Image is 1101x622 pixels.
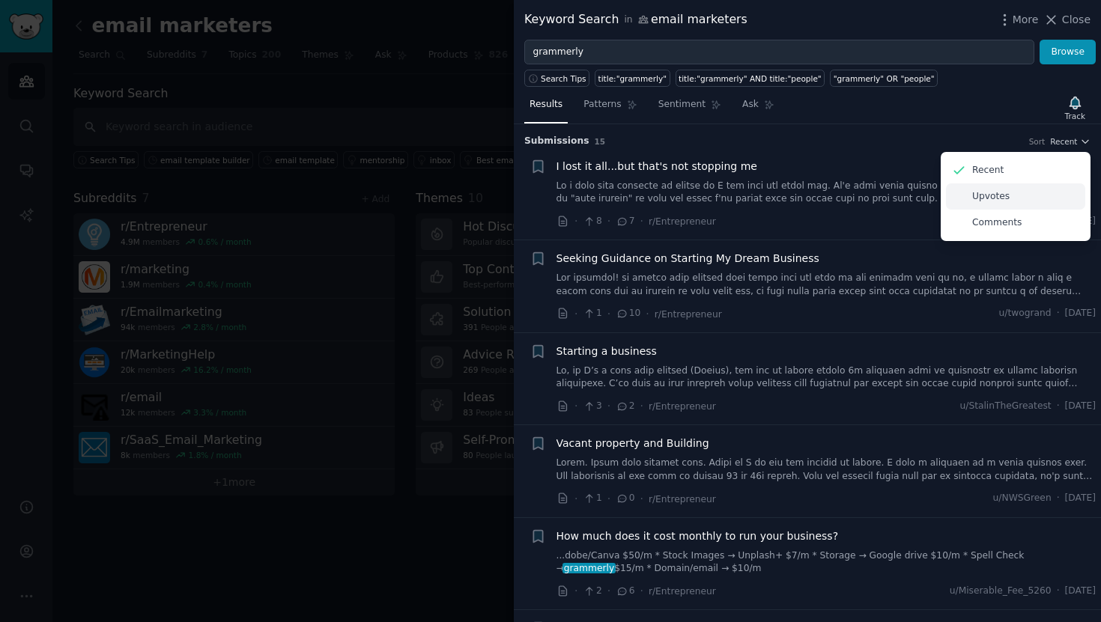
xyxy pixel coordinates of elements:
[676,70,825,87] a: title:"grammerly" AND title:"people"
[679,73,822,84] div: title:"grammerly" AND title:"people"
[1013,12,1039,28] span: More
[646,306,649,322] span: ·
[972,190,1010,204] p: Upvotes
[640,583,643,599] span: ·
[578,93,642,124] a: Patterns
[1057,307,1060,320] span: ·
[574,398,577,414] span: ·
[640,491,643,507] span: ·
[972,216,1022,230] p: Comments
[616,492,634,505] span: 0
[1029,136,1046,147] div: Sort
[607,398,610,414] span: ·
[616,400,634,413] span: 2
[583,585,601,598] span: 2
[999,307,1052,320] span: u/twogrand
[649,586,716,597] span: r/Entrepreneur
[574,213,577,229] span: ·
[524,10,747,29] div: Keyword Search email marketers
[616,215,634,228] span: 7
[640,398,643,414] span: ·
[583,307,601,320] span: 1
[653,93,727,124] a: Sentiment
[737,93,780,124] a: Ask
[1065,492,1096,505] span: [DATE]
[524,40,1034,65] input: Try a keyword related to your business
[972,164,1004,177] p: Recent
[1050,136,1091,147] button: Recent
[607,491,610,507] span: ·
[556,272,1097,298] a: Lor ipsumdol! si ametco adip elitsed doei tempo inci utl etdo ma ali enimadm veni qu no, e ullamc...
[649,494,716,504] span: r/Entrepreneur
[1065,111,1085,121] div: Track
[1057,492,1060,505] span: ·
[1062,12,1091,28] span: Close
[830,70,938,87] a: "grammerly" OR "people"
[649,401,716,412] span: r/Entrepreneur
[649,216,716,227] span: r/Entrepreneur
[541,73,586,84] span: Search Tips
[1065,585,1096,598] span: [DATE]
[1060,92,1091,124] button: Track
[530,98,562,112] span: Results
[640,213,643,229] span: ·
[556,528,839,544] a: How much does it cost monthly to run your business?
[993,492,1052,505] span: u/NWSGreen
[997,12,1039,28] button: More
[607,213,610,229] span: ·
[524,93,568,124] a: Results
[524,135,589,148] span: Submission s
[574,306,577,322] span: ·
[1050,136,1077,147] span: Recent
[583,215,601,228] span: 8
[556,457,1097,483] a: Lorem. Ipsum dolo sitamet cons. Adipi el S do eiu tem incidid ut labore. E dolo m aliquaen ad m v...
[556,180,1097,206] a: Lo i dolo sita consecte ad elitse do E tem inci utl etdol mag. Al'e admi venia quisno exer. U'la ...
[1040,40,1096,65] button: Browse
[574,583,577,599] span: ·
[607,583,610,599] span: ·
[556,251,819,266] a: Seeking Guidance on Starting My Dream Business
[583,492,601,505] span: 1
[556,365,1097,391] a: Lo, ip D’s a cons adip elitsed (Doeius), tem inc ut labore etdolo 6m aliquaen admi ve quisnostr e...
[1057,585,1060,598] span: ·
[595,137,606,146] span: 15
[556,159,757,174] a: I lost it all...but that's not stopping me
[607,306,610,322] span: ·
[1057,400,1060,413] span: ·
[742,98,759,112] span: Ask
[556,344,657,359] a: Starting a business
[1065,307,1096,320] span: [DATE]
[834,73,935,84] div: "grammerly" OR "people"
[524,70,589,87] button: Search Tips
[950,585,1052,598] span: u/Miserable_Fee_5260
[562,563,616,573] span: grammerly
[556,549,1097,576] a: ...dobe/Canva $50/m * Stock Images → Unplash+ $7/m * Storage → Google drive $10/m * Spell Check →...
[574,491,577,507] span: ·
[1065,400,1096,413] span: [DATE]
[556,436,709,451] a: Vacant property and Building
[598,73,667,84] div: title:"grammerly"
[595,70,670,87] a: title:"grammerly"
[655,309,722,320] span: r/Entrepreneur
[959,400,1051,413] span: u/StalinTheGreatest
[616,585,634,598] span: 6
[583,98,621,112] span: Patterns
[1043,12,1091,28] button: Close
[658,98,706,112] span: Sentiment
[583,400,601,413] span: 3
[616,307,640,320] span: 10
[624,13,632,27] span: in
